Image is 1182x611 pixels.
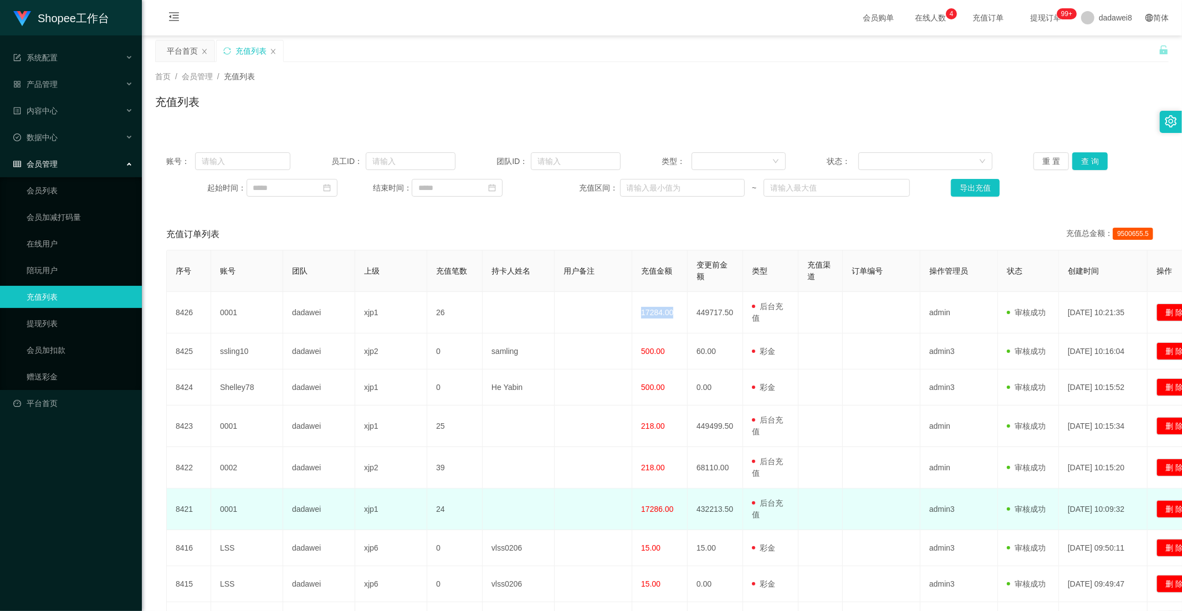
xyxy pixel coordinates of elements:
td: 8423 [167,405,211,447]
a: 会员加减打码量 [27,206,133,228]
span: 彩金 [752,579,775,588]
td: admin [920,405,998,447]
span: 账号： [166,156,195,167]
span: 序号 [176,266,191,275]
td: 8426 [167,292,211,333]
span: 团队ID： [497,156,531,167]
span: 类型： [662,156,691,167]
td: [DATE] 10:09:32 [1059,489,1148,530]
td: [DATE] 10:15:34 [1059,405,1148,447]
td: admin3 [920,489,998,530]
td: dadawei [283,405,355,447]
span: / [217,72,219,81]
h1: 充值列表 [155,94,199,110]
span: 团队 [292,266,308,275]
span: 内容中心 [13,106,58,115]
a: 会员列表 [27,179,133,202]
td: He Yabin [483,369,555,405]
i: 图标: form [13,54,21,61]
td: [DATE] 10:15:52 [1059,369,1148,405]
td: 25 [427,405,483,447]
td: LSS [211,530,283,566]
span: 变更前金额 [697,260,728,281]
input: 请输入 [366,152,456,170]
span: 后台充值 [752,457,783,477]
span: 彩金 [752,383,775,392]
button: 导出充值 [951,179,1000,197]
img: logo.9652507e.png [13,11,31,27]
span: 218.00 [641,422,665,430]
td: admin3 [920,369,998,405]
span: 218.00 [641,463,665,472]
td: 8415 [167,566,211,602]
i: 图标: calendar [323,184,331,192]
td: xjp2 [355,447,427,489]
td: admin [920,447,998,489]
td: dadawei [283,369,355,405]
span: 15.00 [641,579,661,588]
td: 0002 [211,447,283,489]
span: 审核成功 [1007,579,1046,588]
span: 员工ID： [331,156,366,167]
span: 后台充值 [752,499,783,519]
span: 17284.00 [641,308,673,317]
td: dadawei [283,447,355,489]
td: 0 [427,333,483,369]
span: 审核成功 [1007,463,1046,472]
span: 订单编号 [852,266,883,275]
span: 类型 [752,266,767,275]
td: 432213.50 [688,489,743,530]
td: samling [483,333,555,369]
i: 图标: menu-fold [155,1,193,36]
a: 充值列表 [27,286,133,308]
p: 4 [950,8,954,19]
i: 图标: check-circle-o [13,134,21,141]
td: [DATE] 10:21:35 [1059,292,1148,333]
td: 0.00 [688,566,743,602]
span: 审核成功 [1007,308,1046,317]
td: 0.00 [688,369,743,405]
i: 图标: global [1145,14,1153,22]
div: 充值列表 [236,40,267,61]
td: ssling10 [211,333,283,369]
input: 请输入 [195,152,290,170]
span: 审核成功 [1007,422,1046,430]
span: / [175,72,177,81]
span: 17286.00 [641,505,673,514]
span: 充值区间： [579,182,620,194]
span: 创建时间 [1068,266,1099,275]
span: 审核成功 [1007,505,1046,514]
td: 15.00 [688,530,743,566]
td: xjp1 [355,292,427,333]
td: [DATE] 09:50:11 [1059,530,1148,566]
td: 0001 [211,292,283,333]
span: 彩金 [752,543,775,552]
span: 操作管理员 [929,266,968,275]
a: 赠送彩金 [27,366,133,388]
td: 449499.50 [688,405,743,447]
span: 500.00 [641,383,665,392]
input: 请输入 [531,152,621,170]
span: 状态 [1007,266,1022,275]
td: 24 [427,489,483,530]
span: 会员管理 [182,72,213,81]
i: 图标: setting [1165,115,1177,127]
td: dadawei [283,530,355,566]
td: 8424 [167,369,211,405]
i: 图标: sync [223,47,231,55]
span: 充值笔数 [436,266,467,275]
td: vlss0206 [483,530,555,566]
span: 操作 [1157,266,1172,275]
span: 审核成功 [1007,383,1046,392]
i: 图标: profile [13,107,21,115]
span: 首页 [155,72,171,81]
span: 充值订单列表 [166,228,219,241]
i: 图标: close [201,48,208,55]
a: 在线用户 [27,233,133,255]
td: [DATE] 10:16:04 [1059,333,1148,369]
td: vlss0206 [483,566,555,602]
span: 状态： [827,156,859,167]
td: xjp1 [355,405,427,447]
td: LSS [211,566,283,602]
td: 0001 [211,489,283,530]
